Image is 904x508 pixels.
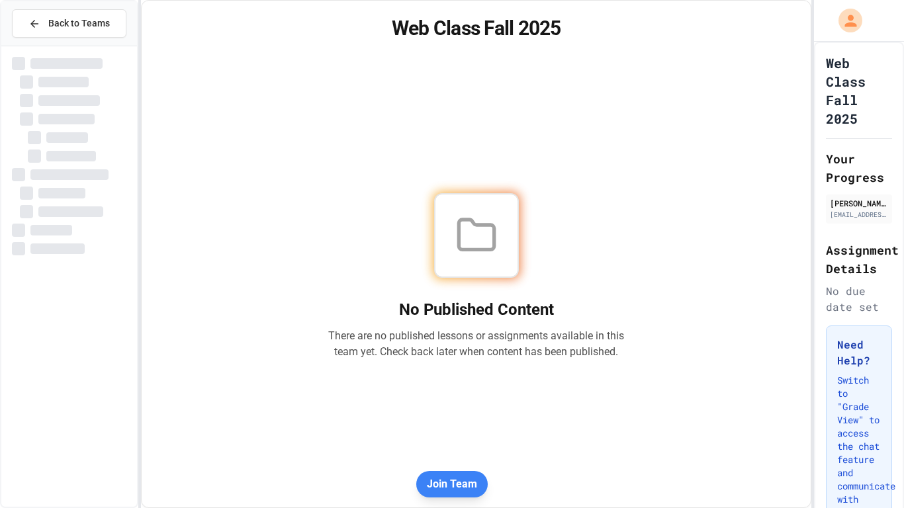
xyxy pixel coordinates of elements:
[826,283,892,315] div: No due date set
[12,9,126,38] button: Back to Teams
[826,54,892,128] h1: Web Class Fall 2025
[830,197,888,209] div: [PERSON_NAME]
[830,210,888,220] div: [EMAIL_ADDRESS][DOMAIN_NAME]
[826,149,892,187] h2: Your Progress
[837,337,881,368] h3: Need Help?
[158,17,795,40] h1: Web Class Fall 2025
[826,241,892,278] h2: Assignment Details
[328,328,625,360] p: There are no published lessons or assignments available in this team yet. Check back later when c...
[825,5,866,36] div: My Account
[48,17,110,30] span: Back to Teams
[416,471,488,497] button: Join Team
[328,299,625,320] h2: No Published Content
